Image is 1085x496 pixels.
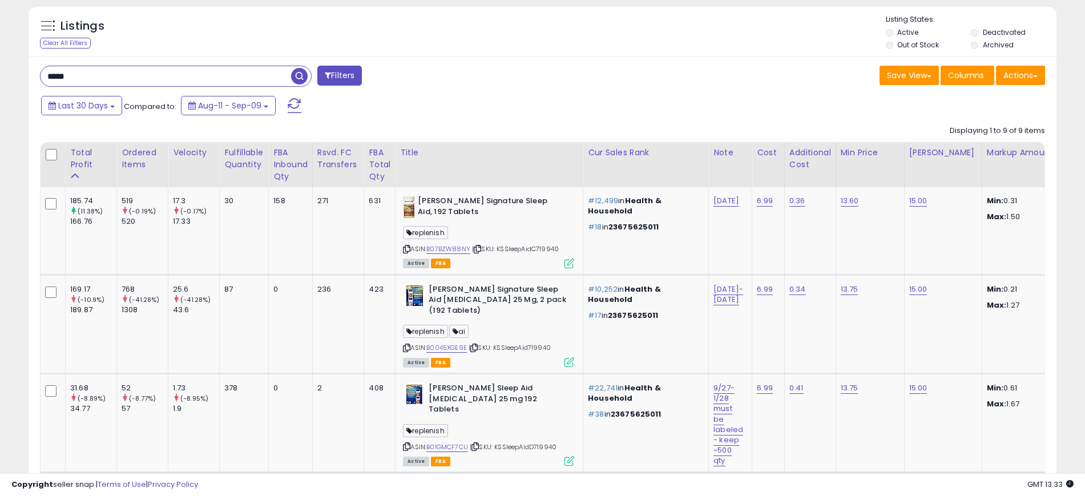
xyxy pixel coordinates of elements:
b: [PERSON_NAME] Signature Sleep Aid, 192 Tablets [418,196,556,220]
small: (-10.9%) [78,295,104,304]
a: 13.60 [841,195,859,207]
div: 34.77 [70,404,116,414]
p: 0.21 [987,284,1082,295]
div: 519 [122,196,168,206]
img: 41c5TLYrAfL._SL40_.jpg [403,196,415,219]
a: 15.00 [909,284,927,295]
div: Note [713,147,747,159]
div: 17.33 [173,216,219,227]
a: 13.75 [841,284,858,295]
a: 0.34 [789,284,806,295]
div: Clear All Filters [40,38,91,49]
div: 1308 [122,305,168,315]
div: 43.6 [173,305,219,315]
span: All listings currently available for purchase on Amazon [403,457,429,466]
div: Velocity [173,147,215,159]
a: 6.99 [757,382,773,394]
div: 768 [122,284,168,295]
strong: Copyright [11,479,53,490]
div: 378 [224,383,260,393]
small: (-8.95%) [180,394,208,403]
span: 23675625011 [611,409,662,420]
div: Displaying 1 to 9 of 9 items [950,126,1045,136]
small: (-0.19%) [129,207,156,216]
div: [PERSON_NAME] [909,147,977,159]
a: 13.75 [841,382,858,394]
div: 236 [317,284,356,295]
a: B0045XGE9E [426,343,467,353]
div: FBA inbound Qty [273,147,308,183]
div: Total Profit [70,147,112,171]
a: 0.36 [789,195,805,207]
div: 0 [273,284,304,295]
p: 1.67 [987,399,1082,409]
div: Cost [757,147,780,159]
span: All listings currently available for purchase on Amazon [403,259,429,268]
span: replenish [403,325,448,338]
span: Last 30 Days [58,100,108,111]
div: 408 [369,383,386,393]
span: #22,741 [588,382,618,393]
a: B01GMCF7CU [426,442,468,452]
button: Columns [941,66,994,85]
div: 57 [122,404,168,414]
span: #12,499 [588,195,618,206]
label: Archived [983,40,1014,50]
p: 1.27 [987,300,1082,310]
div: Fulfillable Quantity [224,147,264,171]
div: 31.68 [70,383,116,393]
span: FBA [431,259,450,268]
div: Title [400,147,578,159]
strong: Max: [987,300,1007,310]
span: #10,252 [588,284,618,295]
span: 2025-10-10 13:33 GMT [1027,479,1074,490]
label: Deactivated [983,27,1026,37]
a: 9/27-1/28 must be labeled - keep ~500 qty [713,382,743,466]
p: 0.31 [987,196,1082,206]
div: 158 [273,196,304,206]
div: 1.73 [173,383,219,393]
div: ASIN: [403,196,574,267]
a: Terms of Use [98,479,146,490]
strong: Max: [987,398,1007,409]
a: 15.00 [909,195,927,207]
a: B07BZW88NY [426,244,470,254]
small: (-41.28%) [129,295,159,304]
span: FBA [431,358,450,368]
p: in [588,196,700,216]
span: #18 [588,221,602,232]
p: in [588,310,700,321]
a: 15.00 [909,382,927,394]
div: 2 [317,383,356,393]
b: [PERSON_NAME] Signature Sleep Aid [MEDICAL_DATA] 25 Mg, 2 pack (192 Tablets) [429,284,567,319]
div: Rsvd. FC Transfers [317,147,360,171]
span: Health & Household [588,284,661,305]
p: Listing States: [886,14,1056,25]
span: Compared to: [124,101,176,112]
a: 0.41 [789,382,804,394]
div: 30 [224,196,260,206]
div: 166.76 [70,216,116,227]
strong: Max: [987,211,1007,222]
div: 520 [122,216,168,227]
h5: Listings [60,18,104,34]
small: (-8.89%) [78,394,106,403]
p: in [588,409,700,420]
span: | SKU: KSSleepAid719940 [469,343,551,352]
a: Privacy Policy [148,479,198,490]
div: FBA Total Qty [369,147,390,183]
a: 6.99 [757,195,773,207]
div: Min Price [841,147,900,159]
div: 169.17 [70,284,116,295]
div: 185.74 [70,196,116,206]
span: Health & Household [588,195,662,216]
div: Additional Cost [789,147,831,171]
label: Out of Stock [897,40,939,50]
span: replenish [403,226,448,239]
b: [PERSON_NAME] Sleep Aid [MEDICAL_DATA] 25 mg 192 Tablets [429,383,567,418]
div: 189.87 [70,305,116,315]
strong: Min: [987,382,1004,393]
button: Aug-11 - Sep-09 [181,96,276,115]
div: 271 [317,196,356,206]
div: 52 [122,383,168,393]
